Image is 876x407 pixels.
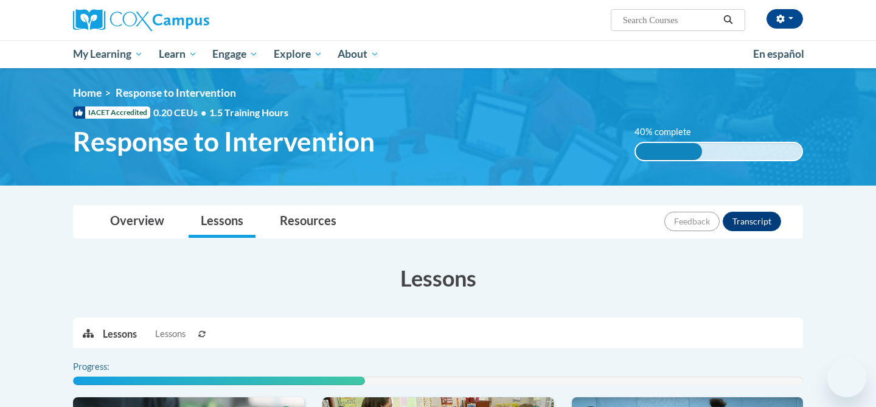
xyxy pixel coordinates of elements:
button: Search [719,13,737,27]
span: Learn [159,47,197,61]
a: Engage [204,40,266,68]
span: Explore [274,47,322,61]
span: En español [753,47,804,60]
iframe: Button to launch messaging window [827,358,866,397]
span: 0.20 CEUs [153,106,209,119]
a: Explore [266,40,330,68]
span: IACET Accredited [73,106,150,119]
label: Progress: [73,360,143,374]
a: En español [745,41,812,67]
h3: Lessons [73,263,803,293]
span: Engage [212,47,258,61]
a: My Learning [65,40,151,68]
span: Response to Intervention [73,125,375,158]
span: • [201,106,206,118]
a: Lessons [189,206,255,238]
a: Learn [151,40,205,68]
div: Main menu [55,40,821,68]
p: Lessons [103,327,137,341]
button: Feedback [664,212,720,231]
span: Response to Intervention [116,86,236,99]
span: 1.5 Training Hours [209,106,288,118]
button: Transcript [723,212,781,231]
a: Overview [98,206,176,238]
a: Home [73,86,102,99]
div: 40% complete [636,143,702,160]
span: About [338,47,379,61]
span: Lessons [155,327,186,341]
a: Cox Campus [73,9,304,31]
button: Account Settings [766,9,803,29]
span: My Learning [73,47,143,61]
input: Search Courses [622,13,719,27]
img: Cox Campus [73,9,209,31]
a: Resources [268,206,349,238]
a: About [330,40,388,68]
label: 40% complete [634,125,704,139]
